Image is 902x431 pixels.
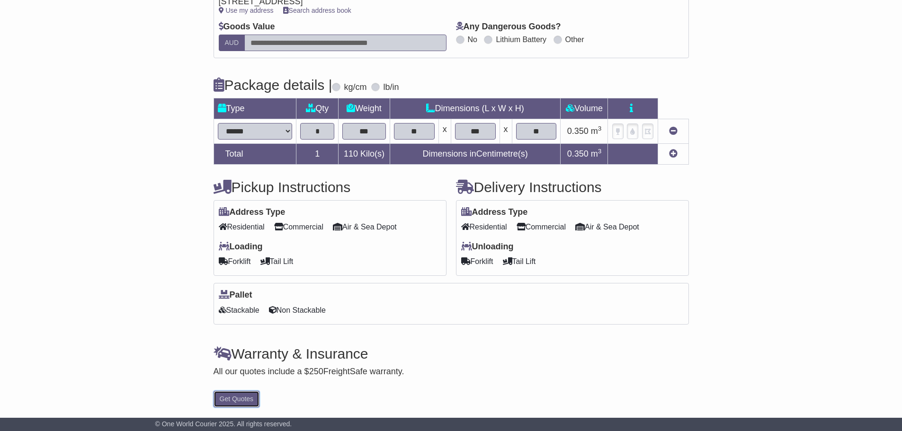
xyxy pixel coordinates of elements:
td: Total [214,143,296,164]
span: Forklift [219,254,251,269]
span: m [591,149,602,158]
h4: Warranty & Insurance [214,346,689,361]
label: Address Type [219,207,286,218]
td: Type [214,98,296,119]
h4: Package details | [214,77,332,93]
a: Add new item [669,149,678,158]
button: Get Quotes [214,391,260,407]
span: m [591,126,602,136]
label: kg/cm [344,82,366,93]
span: Residential [461,220,507,234]
span: Tail Lift [260,254,294,269]
label: Goods Value [219,22,275,32]
td: Volume [561,98,608,119]
span: 0.350 [567,126,589,136]
label: lb/in [383,82,399,93]
a: Remove this item [669,126,678,136]
span: Commercial [274,220,323,234]
span: 0.350 [567,149,589,158]
td: x [438,119,451,143]
label: Other [565,35,584,44]
td: Dimensions in Centimetre(s) [390,143,561,164]
label: Lithium Battery [496,35,546,44]
span: Stackable [219,303,259,317]
label: Any Dangerous Goods? [456,22,561,32]
span: 250 [309,367,323,376]
span: 110 [344,149,358,158]
label: Unloading [461,242,514,252]
label: Pallet [219,290,252,300]
span: © One World Courier 2025. All rights reserved. [155,420,292,428]
a: Search address book [283,7,351,14]
span: Non Stackable [269,303,326,317]
td: Weight [339,98,390,119]
a: Use my address [219,7,274,14]
span: Commercial [517,220,566,234]
span: Air & Sea Depot [333,220,397,234]
td: Qty [296,98,339,119]
span: Residential [219,220,265,234]
label: Loading [219,242,263,252]
td: Dimensions (L x W x H) [390,98,561,119]
label: No [468,35,477,44]
span: Air & Sea Depot [575,220,639,234]
td: 1 [296,143,339,164]
label: AUD [219,35,245,51]
sup: 3 [598,148,602,155]
h4: Delivery Instructions [456,179,689,195]
td: Kilo(s) [339,143,390,164]
label: Address Type [461,207,528,218]
sup: 3 [598,125,602,132]
div: All our quotes include a $ FreightSafe warranty. [214,367,689,377]
span: Forklift [461,254,493,269]
td: x [500,119,512,143]
span: Tail Lift [503,254,536,269]
h4: Pickup Instructions [214,179,447,195]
